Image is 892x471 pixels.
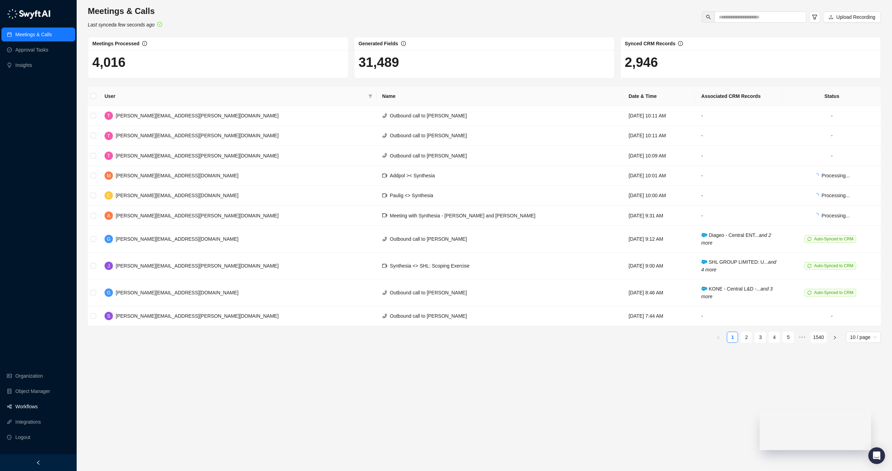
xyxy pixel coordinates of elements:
span: filter [812,14,817,20]
td: - [783,306,881,326]
td: - [783,106,881,126]
span: [PERSON_NAME][EMAIL_ADDRESS][PERSON_NAME][DOMAIN_NAME] [116,313,279,319]
a: Object Manager [15,384,50,398]
a: Approval Tasks [15,43,48,57]
li: Previous Page [713,332,724,343]
span: ••• [797,332,808,343]
span: T [107,152,110,160]
span: Generated Fields [359,41,398,46]
span: [PERSON_NAME][EMAIL_ADDRESS][PERSON_NAME][DOMAIN_NAME] [116,153,279,159]
td: - [696,206,783,225]
a: 1 [727,332,738,342]
span: sync [807,291,812,295]
span: loading [814,213,819,218]
th: Status [783,87,881,106]
span: Addpol >< Synthesia [390,173,435,178]
a: 1540 [811,332,826,342]
span: KONE - Central L&D -... [701,286,773,299]
a: 5 [783,332,793,342]
span: video-camera [382,193,387,198]
td: - [696,146,783,166]
li: Next 5 Pages [797,332,808,343]
td: - [696,106,783,126]
span: [PERSON_NAME][EMAIL_ADDRESS][DOMAIN_NAME] [116,290,238,295]
span: phone [382,113,387,118]
span: Synthesia <> SHL: Scoping Exercise [390,263,470,269]
span: SHL GROUP LIMITED: U... [701,259,776,272]
span: phone [382,290,387,295]
i: and 2 more [701,232,771,246]
span: Auto-Synced to CRM [814,290,853,295]
span: T [107,132,110,140]
td: [DATE] 10:11 AM [623,106,696,126]
button: Upload Recording [823,11,881,23]
button: right [829,332,840,343]
th: Name [377,87,623,106]
a: Insights [15,58,32,72]
a: Meetings & Calls [15,28,52,41]
span: search [706,15,711,20]
td: [DATE] 10:11 AM [623,126,696,146]
span: phone [382,237,387,241]
td: [DATE] 9:00 AM [623,253,696,279]
li: 5 [783,332,794,343]
div: Page Size [846,332,881,343]
a: Workflows [15,400,38,414]
span: Auto-Synced to CRM [814,237,853,241]
td: - [696,306,783,326]
span: Outbound call to [PERSON_NAME] [390,290,467,295]
span: J [108,262,110,270]
span: video-camera [382,173,387,178]
span: phone [382,153,387,158]
td: - [696,166,783,186]
td: [DATE] 7:44 AM [623,306,696,326]
td: - [783,126,881,146]
span: left [36,460,41,465]
span: Logout [15,430,30,444]
img: logo-05li4sbe.png [7,9,51,19]
td: - [783,146,881,166]
span: [PERSON_NAME][EMAIL_ADDRESS][PERSON_NAME][DOMAIN_NAME] [116,263,279,269]
span: phone [382,133,387,138]
span: upload [829,15,833,20]
div: Open Intercom Messenger [868,447,885,464]
li: 4 [769,332,780,343]
td: [DATE] 9:31 AM [623,206,696,225]
span: Outbound call to [PERSON_NAME] [390,133,467,138]
span: filter [368,94,372,98]
span: Processing... [822,173,850,178]
span: Meetings Processed [92,41,139,46]
span: left [716,335,721,340]
span: Diageo - Central ENT... [701,232,771,246]
a: Integrations [15,415,41,429]
a: 3 [755,332,766,342]
span: sync [807,237,812,241]
span: Outbound call to [PERSON_NAME] [390,313,467,319]
span: Processing... [822,193,850,198]
button: left [713,332,724,343]
h1: 2,946 [625,54,876,70]
li: Next Page [829,332,840,343]
i: and 3 more [701,286,773,299]
span: T [107,112,110,119]
a: Organization [15,369,43,383]
span: [PERSON_NAME][EMAIL_ADDRESS][PERSON_NAME][DOMAIN_NAME] [116,133,279,138]
span: G [107,235,111,243]
li: 1 [727,332,738,343]
a: 4 [769,332,779,342]
td: [DATE] 10:01 AM [623,166,696,186]
span: Paulig <> Synthesia [390,193,433,198]
h1: 31,489 [359,54,610,70]
span: phone [382,314,387,318]
td: [DATE] 10:09 AM [623,146,696,166]
span: Outbound call to [PERSON_NAME] [390,236,467,242]
span: M [107,172,111,179]
li: 2 [741,332,752,343]
span: logout [7,435,12,440]
span: [PERSON_NAME][EMAIL_ADDRESS][DOMAIN_NAME] [116,193,238,198]
li: 1540 [810,332,826,343]
span: S [107,312,110,320]
td: [DATE] 9:12 AM [623,226,696,253]
span: Outbound call to [PERSON_NAME] [390,153,467,159]
h1: 4,016 [92,54,344,70]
